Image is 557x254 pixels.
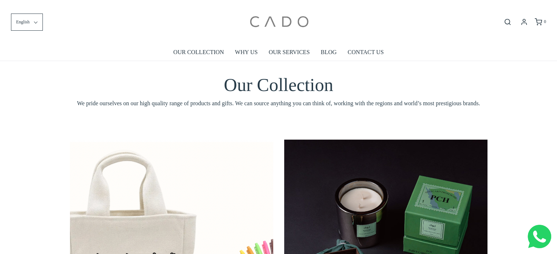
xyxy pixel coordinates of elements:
button: Open search bar [501,18,514,26]
a: BLOG [321,44,337,61]
img: Whatsapp [528,225,551,248]
a: CONTACT US [348,44,383,61]
button: English [11,14,43,31]
span: Company name [209,31,245,37]
a: OUR COLLECTION [173,44,224,61]
span: Our Collection [224,75,333,95]
a: WHY US [235,44,258,61]
span: We pride ourselves on our high quality range of products and gifts. We can source anything you ca... [70,99,487,108]
a: OUR SERVICES [269,44,310,61]
span: Number of gifts [209,61,244,67]
img: cadogifting [248,5,310,38]
span: Last name [209,1,233,7]
span: English [16,19,30,26]
a: 0 [534,18,546,26]
span: 0 [544,19,546,24]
